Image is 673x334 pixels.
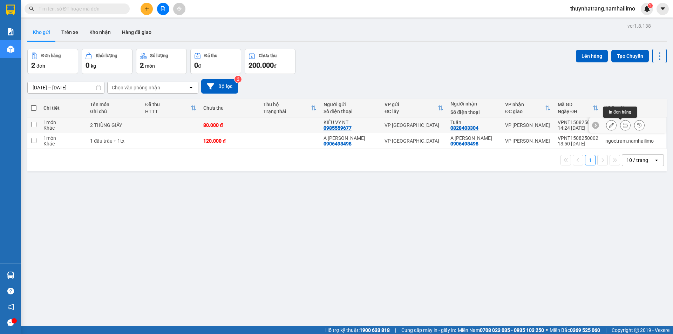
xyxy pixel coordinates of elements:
sup: 2 [234,76,242,83]
div: Chưa thu [259,53,277,58]
button: Bộ lọc [201,79,238,94]
span: Gửi: [6,7,17,14]
svg: open [654,157,659,163]
button: Số lượng2món [136,49,187,74]
button: file-add [157,3,169,15]
button: Hàng đã giao [116,24,157,41]
div: 120.000 đ [203,138,256,144]
th: Toggle SortBy [502,99,554,117]
div: Khối lượng [96,53,117,58]
button: plus [141,3,153,15]
div: 1 món [43,120,83,125]
button: Tạo Chuyến [611,50,649,62]
span: ⚪️ [546,329,548,332]
div: Ghi chú [90,109,138,114]
div: A [PERSON_NAME] [82,23,138,40]
div: Sửa đơn hàng [606,120,617,130]
div: Đã thu [204,53,217,58]
div: Khác [43,125,83,131]
div: Nhân viên [605,105,662,111]
div: 0906498498 [82,40,138,49]
div: Ngày ĐH [558,109,593,114]
div: VP [GEOGRAPHIC_DATA] [385,138,443,144]
span: Hỗ trợ kỹ thuật: [325,326,390,334]
div: Mã GD [558,102,593,107]
div: Đơn hàng [41,53,61,58]
span: plus [144,6,149,11]
div: Số điện thoại [324,109,378,114]
div: 1 đầu trâu + 1tx [90,138,138,144]
th: Toggle SortBy [381,99,447,117]
div: In đơn hàng [603,107,637,118]
strong: 0708 023 035 - 0935 103 250 [480,327,544,333]
svg: open [188,85,194,90]
span: 0 [194,61,198,69]
div: VP [GEOGRAPHIC_DATA] [385,122,443,128]
span: copyright [634,328,639,333]
div: 0828403304 [450,125,478,131]
div: 1 món [43,135,83,141]
div: Số lượng [150,53,168,58]
span: thuynhatrang.namhailimo [565,4,641,13]
button: Trên xe [56,24,84,41]
span: 0 [86,61,89,69]
strong: 1900 633 818 [360,327,390,333]
div: ĐC giao [505,109,545,114]
div: VPNT1508250002 [558,135,598,141]
div: 0985559677 [324,125,352,131]
span: aim [177,6,182,11]
span: Miền Nam [458,326,544,334]
div: Trạng thái [263,109,311,114]
div: 10 / trang [626,157,648,164]
span: caret-down [660,6,666,12]
div: Chọn văn phòng nhận [112,84,160,91]
div: 13:50 [DATE] [558,141,598,146]
div: KIỀU VY NT [324,120,378,125]
div: Tuấn [450,120,498,125]
button: Đã thu0đ [190,49,241,74]
span: Nhận: [82,7,99,14]
div: A Trương [324,135,378,141]
th: Toggle SortBy [142,99,200,117]
div: 14:24 [DATE] [558,125,598,131]
div: Thu hộ [263,102,311,107]
button: Kho nhận [84,24,116,41]
input: Select a date range. [28,82,104,93]
div: Chưa thu [203,105,256,111]
button: Khối lượng0kg [82,49,132,74]
span: | [395,326,396,334]
th: Toggle SortBy [260,99,320,117]
span: 200.000 [249,61,274,69]
img: icon-new-feature [644,6,650,12]
img: warehouse-icon [7,46,14,53]
button: Chưa thu200.000đ [245,49,295,74]
span: 2 [31,61,35,69]
div: VP gửi [385,102,438,107]
div: 80.000 đ [203,122,256,128]
div: A [PERSON_NAME] [6,23,77,31]
div: 2 THÙNG GIẤY [90,122,138,128]
button: 1 [585,155,596,165]
div: Số điện thoại [450,109,498,115]
div: 0906498498 [324,141,352,146]
div: ngoctram.namhailimo [605,138,662,144]
span: | [605,326,606,334]
div: 0906498498 [450,141,478,146]
span: đơn [36,63,45,69]
img: logo-vxr [6,5,15,15]
span: Miền Bắc [550,326,600,334]
span: notification [7,304,14,310]
th: Toggle SortBy [554,99,602,117]
div: VP [PERSON_NAME] [82,6,138,23]
div: 0906498498 [6,31,77,41]
div: VP [GEOGRAPHIC_DATA] [6,6,77,23]
span: 2 [140,61,144,69]
div: Người gửi [324,102,378,107]
span: món [145,63,155,69]
div: Chi tiết [43,105,83,111]
span: file-add [161,6,165,11]
button: Kho gửi [27,24,56,41]
div: ver 1.8.138 [627,22,651,30]
span: đ [274,63,277,69]
div: VP [PERSON_NAME] [505,138,551,144]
